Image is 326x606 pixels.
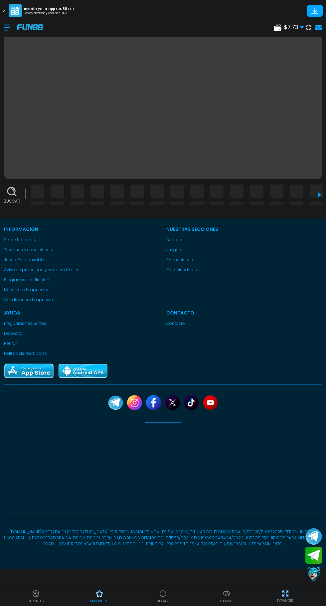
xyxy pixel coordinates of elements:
[159,590,167,598] img: Casino Jugar
[4,330,160,336] a: Depósito
[157,599,169,604] p: JUGAR
[4,247,160,253] a: Términos y condiciones
[4,237,160,243] a: Sobre Nosotros
[58,363,108,379] img: Play Store
[4,226,160,233] p: Información
[32,590,40,598] img: Deportes
[24,6,75,11] p: Instala ya la app FUN88 LITE
[166,309,322,316] p: Contacto
[4,257,160,263] a: Juego Responsable
[166,257,322,263] a: Promociones
[166,320,322,326] a: Contacto
[17,24,43,30] img: Company Logo
[166,226,322,233] p: Nuestras Secciones
[28,599,44,604] p: Deportes
[68,589,131,604] a: Casino FavoritosCasino Favoritosfavoritos
[4,297,160,303] a: Condiciones de apuesta
[305,565,322,583] button: Contact customer service
[305,547,322,564] button: Join telegram
[195,589,258,604] a: CasinoCasinoCasino
[223,590,231,598] img: Casino
[4,277,160,283] a: Programa de afiliación
[277,598,293,603] p: EXPANDIR
[131,589,195,604] a: Casino JugarCasino JugarJUGAR
[4,363,54,379] img: App Store
[284,23,304,31] span: $ 7.73
[4,309,160,316] p: Ayuda
[166,247,181,253] button: Juegos
[220,599,233,604] p: Casino
[9,4,22,17] img: App Logo
[4,529,322,547] p: [DOMAIN_NAME] OPERADA EN [GEOGRAPHIC_DATA] POR PRODUCCIONES MÓVILES S.A. DE C.V., TITULAR DEL PER...
[4,287,160,293] a: Mecánica de apuestas
[4,267,160,273] a: Aviso de privacidad y cookies del sitio
[24,11,75,15] p: Rápido, divertido y confiable FUN88
[166,237,322,243] a: Deportes
[281,589,289,598] img: hide
[4,350,160,356] a: Política de reembolso
[4,320,160,326] a: Preguntas frecuentes
[4,340,160,346] a: Retirar
[305,528,322,545] button: Join telegram channel
[4,198,20,204] p: Buscar
[121,498,149,510] a: Read more about Gambling Therapy
[4,589,68,604] a: DeportesDeportesDeportes
[90,599,108,604] p: favoritos
[166,267,322,273] a: Patrocinadoras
